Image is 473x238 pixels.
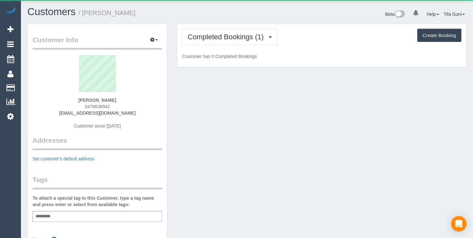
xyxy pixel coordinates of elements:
[4,6,17,15] img: Automaid Logo
[33,35,162,50] legend: Customer Info
[27,6,76,17] a: Customers
[444,12,465,17] a: Tifa Guni
[182,53,461,60] p: Customer has 0 Completed Bookings
[385,12,405,17] a: Beta
[74,123,121,129] span: Customer since [DATE]
[78,98,116,103] strong: [PERSON_NAME]
[451,216,467,232] div: Open Intercom Messenger
[427,12,439,17] a: Help
[59,110,136,116] a: [EMAIL_ADDRESS][DOMAIN_NAME]
[33,156,94,161] a: Set customer's default address
[79,9,136,16] small: / [PERSON_NAME]
[182,29,277,45] button: Completed Bookings (1)
[33,175,162,189] legend: Tags
[394,10,405,19] img: New interface
[417,29,461,42] button: Create Booking
[188,33,267,41] span: Completed Bookings (1)
[33,195,162,208] label: To attach a special tag to this Customer, type a tag name and press enter or select from availabl...
[85,104,110,109] span: 0478636942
